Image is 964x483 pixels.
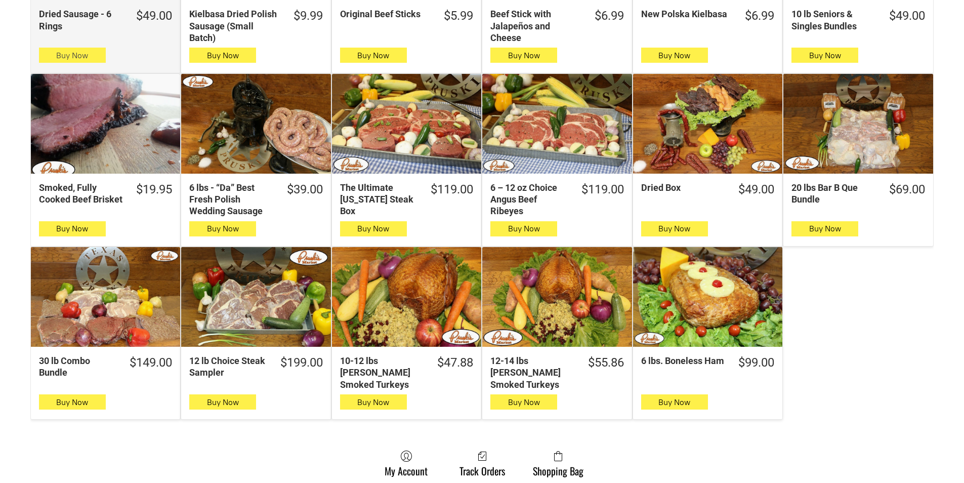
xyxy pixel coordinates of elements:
[809,224,841,233] span: Buy Now
[490,394,557,410] button: Buy Now
[482,8,632,44] a: $6.99Beef Stick with Jalapeños and Cheese
[189,221,256,236] button: Buy Now
[340,8,431,20] div: Original Beef Sticks
[641,355,725,367] div: 6 lbs. Boneless Ham
[658,224,690,233] span: Buy Now
[791,182,875,206] div: 20 lbs Bar B Que Bundle
[56,397,88,407] span: Buy Now
[287,182,323,197] div: $39.00
[280,355,323,371] div: $199.00
[738,182,774,197] div: $49.00
[641,182,725,193] div: Dried Box
[633,355,782,371] a: $99.006 lbs. Boneless Ham
[380,450,433,477] a: My Account
[633,74,782,174] a: Dried Box
[189,8,280,44] div: Kielbasa Dried Polish Sausage (Small Batch)
[357,224,389,233] span: Buy Now
[444,8,473,24] div: $5.99
[207,51,239,60] span: Buy Now
[340,355,424,390] div: 10-12 lbs [PERSON_NAME] Smoked Turkeys
[783,182,933,206] a: $69.0020 lbs Bar B Que Bundle
[783,74,933,174] a: 20 lbs Bar B Que Bundle
[658,51,690,60] span: Buy Now
[809,51,841,60] span: Buy Now
[783,8,933,32] a: $49.0010 lb Seniors & Singles Bundles
[633,247,782,347] a: 6 lbs. Boneless Ham
[39,48,106,63] button: Buy Now
[745,8,774,24] div: $6.99
[136,182,172,197] div: $19.95
[181,8,330,44] a: $9.99Kielbasa Dried Polish Sausage (Small Batch)
[633,182,782,197] a: $49.00Dried Box
[482,247,632,347] a: 12-14 lbs Pruski&#39;s Smoked Turkeys
[738,355,774,371] div: $99.00
[189,394,256,410] button: Buy Now
[490,221,557,236] button: Buy Now
[490,355,574,390] div: 12-14 lbs [PERSON_NAME] Smoked Turkeys
[482,74,632,174] a: 6 – 12 oz Choice Angus Beef Ribeyes
[528,450,589,477] a: Shopping Bag
[454,450,510,477] a: Track Orders
[437,355,473,371] div: $47.88
[31,182,180,206] a: $19.95Smoked, Fully Cooked Beef Brisket
[181,182,330,217] a: $39.006 lbs - “Da” Best Fresh Polish Wedding Sausage
[332,355,481,390] a: $47.8810-12 lbs [PERSON_NAME] Smoked Turkeys
[39,221,106,236] button: Buy Now
[588,355,624,371] div: $55.86
[431,182,473,197] div: $119.00
[581,182,624,197] div: $119.00
[294,8,323,24] div: $9.99
[340,221,407,236] button: Buy Now
[332,247,481,347] a: 10-12 lbs Pruski&#39;s Smoked Turkeys
[482,182,632,217] a: $119.006 – 12 oz Choice Angus Beef Ribeyes
[340,182,417,217] div: The Ultimate [US_STATE] Steak Box
[641,221,708,236] button: Buy Now
[207,397,239,407] span: Buy Now
[791,8,875,32] div: 10 lb Seniors & Singles Bundles
[189,182,273,217] div: 6 lbs - “Da” Best Fresh Polish Wedding Sausage
[39,182,123,206] div: Smoked, Fully Cooked Beef Brisket
[136,8,172,24] div: $49.00
[490,48,557,63] button: Buy Now
[482,355,632,390] a: $55.8612-14 lbs [PERSON_NAME] Smoked Turkeys
[508,397,540,407] span: Buy Now
[340,394,407,410] button: Buy Now
[39,8,123,32] div: Dried Sausage - 6 Rings
[189,355,267,379] div: 12 lb Choice Steak Sampler
[31,74,180,174] a: Smoked, Fully Cooked Beef Brisket
[332,8,481,24] a: $5.99Original Beef Sticks
[508,224,540,233] span: Buy Now
[641,394,708,410] button: Buy Now
[641,8,732,20] div: New Polska Kielbasa
[340,48,407,63] button: Buy Now
[189,48,256,63] button: Buy Now
[56,51,88,60] span: Buy Now
[39,394,106,410] button: Buy Now
[56,224,88,233] span: Buy Now
[181,247,330,347] a: 12 lb Choice Steak Sampler
[508,51,540,60] span: Buy Now
[791,221,858,236] button: Buy Now
[39,355,116,379] div: 30 lb Combo Bundle
[633,8,782,24] a: $6.99New Polska Kielbasa
[357,397,389,407] span: Buy Now
[490,8,581,44] div: Beef Stick with Jalapeños and Cheese
[357,51,389,60] span: Buy Now
[31,247,180,347] a: 30 lb Combo Bundle
[889,8,925,24] div: $49.00
[595,8,624,24] div: $6.99
[332,74,481,174] a: The Ultimate Texas Steak Box
[181,355,330,379] a: $199.0012 lb Choice Steak Sampler
[31,355,180,379] a: $149.0030 lb Combo Bundle
[31,8,180,32] a: $49.00Dried Sausage - 6 Rings
[332,182,481,217] a: $119.00The Ultimate [US_STATE] Steak Box
[490,182,568,217] div: 6 – 12 oz Choice Angus Beef Ribeyes
[641,48,708,63] button: Buy Now
[791,48,858,63] button: Buy Now
[181,74,330,174] a: 6 lbs - “Da” Best Fresh Polish Wedding Sausage
[130,355,172,371] div: $149.00
[207,224,239,233] span: Buy Now
[889,182,925,197] div: $69.00
[658,397,690,407] span: Buy Now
